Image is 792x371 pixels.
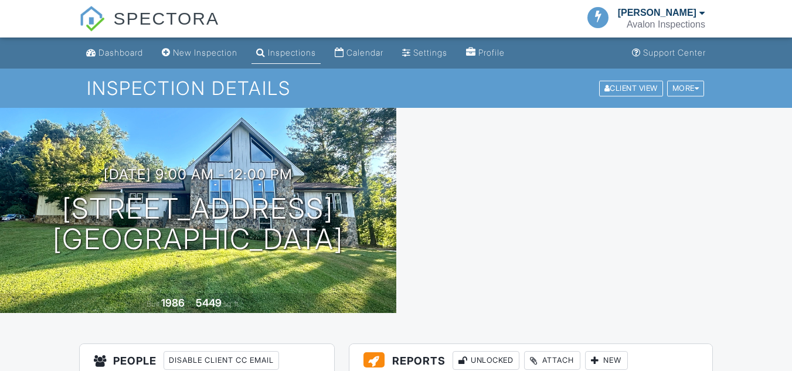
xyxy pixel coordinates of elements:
[643,47,706,57] div: Support Center
[79,18,219,39] a: SPECTORA
[164,351,279,370] div: Disable Client CC Email
[453,351,519,370] div: Unlocked
[478,47,505,57] div: Profile
[161,297,185,309] div: 1986
[147,299,159,308] span: Built
[618,7,696,19] div: [PERSON_NAME]
[157,42,242,64] a: New Inspection
[223,299,240,308] span: sq. ft.
[87,78,705,98] h1: Inspection Details
[524,351,580,370] div: Attach
[173,47,237,57] div: New Inspection
[627,42,711,64] a: Support Center
[346,47,383,57] div: Calendar
[268,47,316,57] div: Inspections
[104,166,293,182] h3: [DATE] 9:00 am - 12:00 pm
[413,47,447,57] div: Settings
[397,42,452,64] a: Settings
[627,19,705,30] div: Avalon Inspections
[196,297,222,309] div: 5449
[251,42,321,64] a: Inspections
[114,6,220,30] span: SPECTORA
[585,351,628,370] div: New
[79,6,105,32] img: The Best Home Inspection Software - Spectora
[667,80,705,96] div: More
[81,42,148,64] a: Dashboard
[461,42,509,64] a: Profile
[330,42,388,64] a: Calendar
[598,83,666,92] a: Client View
[98,47,143,57] div: Dashboard
[599,80,663,96] div: Client View
[53,193,344,256] h1: [STREET_ADDRESS] [GEOGRAPHIC_DATA]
